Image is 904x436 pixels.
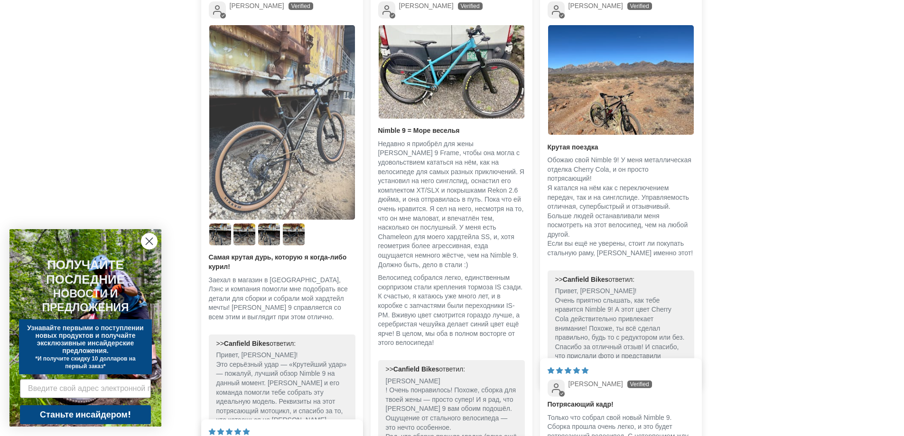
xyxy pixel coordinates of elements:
[20,379,151,398] input: Введите свой адрес электронной почты
[224,340,270,347] font: Canfield Bikes
[548,25,694,135] a: Ссылка на фотографию пользователя 1
[233,223,255,245] img: Изображение пользователя
[216,340,224,347] font: >>
[386,386,516,431] font: ! Очень понравилось! Похоже, сборка для твоей жены — просто супер! И я рад, что [PERSON_NAME] 9 в...
[548,212,688,238] font: Больше людей останавливали меня посмотреть на этот велосипед, чем на любой другой.
[548,156,691,182] font: Обожаю свой Nimble 9! У меня металлическая отделка Cherry Cola, и он просто потрясающий!
[378,127,460,134] font: Nimble 9 = Море веселья
[548,25,694,135] img: Изображение пользователя
[209,223,232,246] a: Ссылка на фотографию пользователя 2
[233,223,256,246] a: Ссылка на фотографию пользователя 3
[35,355,136,370] font: *И получите скидку 10 долларов на первый заказ*
[216,351,298,359] font: Привет, [PERSON_NAME]!
[378,25,525,119] a: Ссылка на фотографию пользователя 1
[209,276,348,321] font: Заехал в магазин в [GEOGRAPHIC_DATA], Лэнс и компания помогли мне подобрать все детали для сборки...
[568,380,623,388] font: [PERSON_NAME]
[258,223,280,245] img: Изображение пользователя
[378,140,524,269] font: Недавно я приобрёл для жены [PERSON_NAME] 9 Frame, чтобы она могла с удовольствием кататься на нё...
[548,184,689,210] font: Я катался на нём как с переключением передач, так и на синглспиде. Управляемость отличная, суперб...
[386,365,393,373] font: >>
[548,367,588,374] span: 5-звездочный обзор
[555,343,679,369] font: Спасибо за отличный отзыв! И спасибо, что прислали фото и представили [PERSON_NAME]!
[568,2,623,9] font: [PERSON_NAME]
[563,276,608,283] font: Canfield Bikes
[282,223,305,246] a: Ссылка на фотографию пользователя 5
[258,223,280,246] a: Ссылка на фотографию пользователя 4
[283,223,305,245] img: Изображение пользователя
[20,405,151,424] button: Станьте инсайдером!
[209,25,355,220] img: Изображение пользователя
[27,324,143,354] font: Узнавайте первыми о поступлении новых продуктов и получайте эксклюзивные инсайдерские предложения.
[608,276,634,283] font: ответил:
[439,365,465,373] font: ответил:
[393,365,439,373] font: Canfield Bikes
[379,25,524,118] img: Изображение пользователя
[40,408,131,420] font: Станьте инсайдером!
[555,287,637,295] font: Привет, [PERSON_NAME]!
[209,253,347,270] font: Самая крутая дурь, которую я когда-либо курил!
[548,240,693,257] font: Если вы ещё не уверены, стоит ли покупать стальную раму, [PERSON_NAME] именно этот!
[209,428,250,436] span: 5-звездочный обзор
[386,377,440,385] font: [PERSON_NAME]
[141,233,158,250] button: Закрыть диалог
[555,276,563,283] font: >>
[42,286,129,315] font: НОВОСТИ И ПРЕДЛОЖЕНИЯ
[555,297,685,341] font: Очень приятно слышать, как тебе нравится Nimble 9! А этот цвет Cherry Cola действительно привлека...
[548,400,614,408] font: Потрясающий кадр!
[209,25,355,220] a: Ссылка на фотографию пользователя 1
[46,256,125,288] font: ПОЛУЧАЙТЕ ПОСЛЕДНИЕ
[230,2,284,9] font: [PERSON_NAME]
[399,2,454,9] font: [PERSON_NAME]
[209,223,231,245] img: Изображение пользователя
[548,143,598,151] font: Крутая поездка
[270,340,296,347] font: ответил:
[378,274,523,346] font: Велосипед собрался легко, единственным сюрпризом стали крепления тормоза IS сзади. К счастью, я к...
